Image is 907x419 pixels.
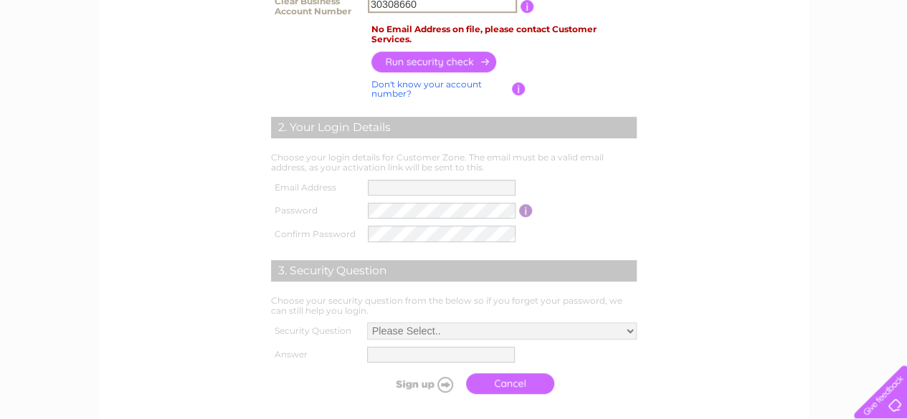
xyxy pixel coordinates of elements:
th: Answer [267,343,364,366]
th: Security Question [267,319,364,343]
th: Email Address [267,176,365,199]
input: Submit [371,374,459,394]
td: Choose your security question from the below so if you forget your password, we can still help yo... [267,292,640,319]
th: Confirm Password [267,222,365,246]
input: Information [519,204,533,217]
img: logo.png [32,37,105,81]
a: Cancel [466,373,554,394]
div: 3. Security Question [271,260,637,281]
a: Water [706,61,733,72]
a: Energy [742,61,774,72]
a: Don't know your account number? [371,79,482,100]
div: 2. Your Login Details [271,117,637,138]
a: 0333 014 3131 [637,7,736,25]
td: No Email Address on file, please contact Customer Services. [368,21,640,48]
div: Clear Business is a trading name of Verastar Limited (registered in [GEOGRAPHIC_DATA] No. 3667643... [115,8,793,69]
input: Information [512,82,526,95]
th: Password [267,199,365,223]
a: Blog [834,61,855,72]
a: Telecoms [782,61,825,72]
a: Contact [863,61,898,72]
td: Choose your login details for Customer Zone. The email must be a valid email address, as your act... [267,149,640,176]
